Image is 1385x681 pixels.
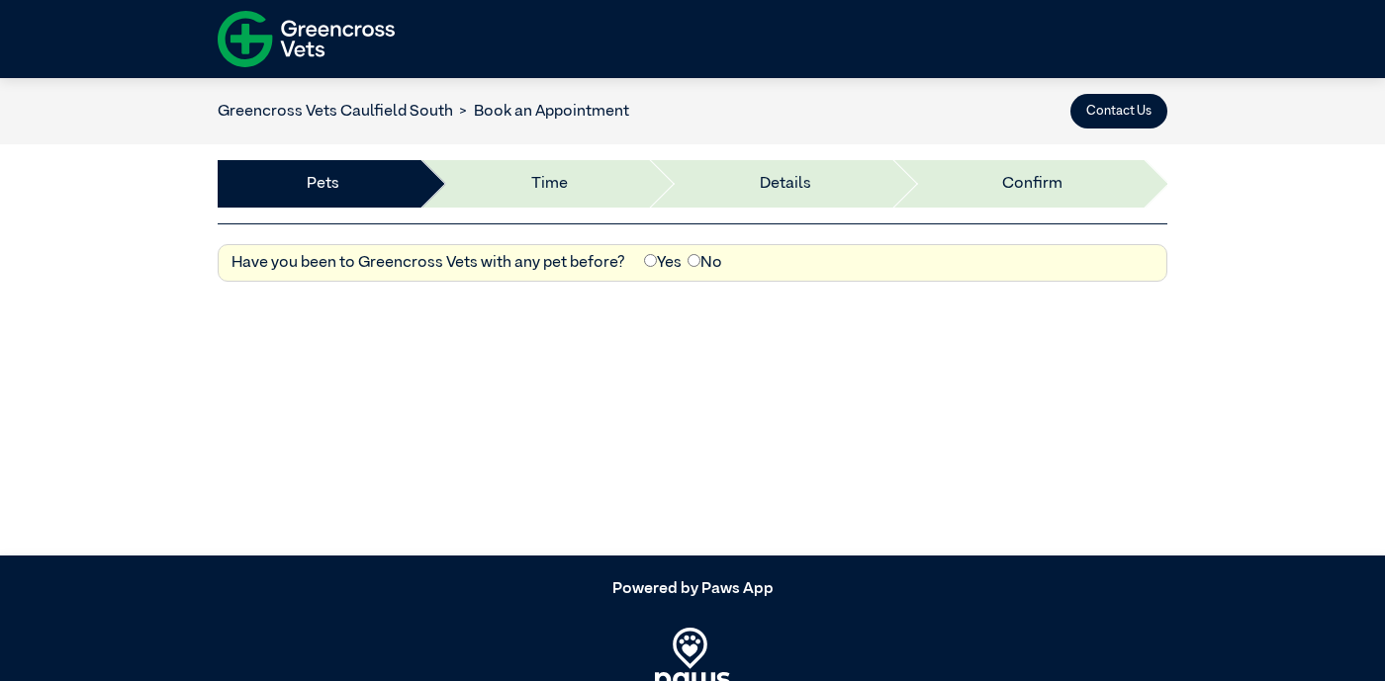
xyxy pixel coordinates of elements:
label: Yes [644,251,682,275]
input: No [688,254,700,267]
label: No [688,251,722,275]
button: Contact Us [1070,94,1167,128]
a: Pets [307,172,339,196]
h5: Powered by Paws App [218,580,1167,599]
label: Have you been to Greencross Vets with any pet before? [231,251,625,275]
li: Book an Appointment [453,100,629,124]
a: Greencross Vets Caulfield South [218,104,453,120]
img: f-logo [218,5,395,73]
nav: breadcrumb [218,100,629,124]
input: Yes [644,254,657,267]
